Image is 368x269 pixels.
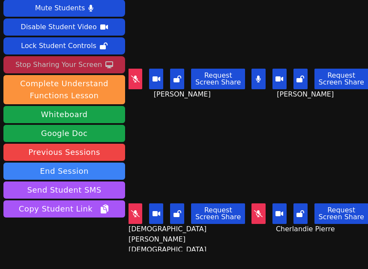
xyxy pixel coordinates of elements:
[3,200,125,218] button: Copy Student Link
[191,69,245,89] button: Request Screen Share
[35,1,85,15] div: Mute Students
[19,203,110,215] span: Copy Student Link
[3,106,125,123] button: Whiteboard
[3,163,125,180] button: End Session
[3,37,125,54] button: Lock Student Controls
[277,89,336,100] span: [PERSON_NAME]
[191,203,245,224] button: Request Screen Share
[154,89,213,100] span: [PERSON_NAME]
[3,125,125,142] a: Google Doc
[21,39,96,53] div: Lock Student Controls
[129,224,238,255] span: [DEMOGRAPHIC_DATA][PERSON_NAME][DEMOGRAPHIC_DATA]
[3,56,125,73] button: Stop Sharing Your Screen
[21,20,96,34] div: Disable Student Video
[3,18,125,36] button: Disable Student Video
[3,75,125,104] button: Complete Understand Functions Lesson
[3,181,125,199] button: Send Student SMS
[3,144,125,161] a: Previous Sessions
[276,224,337,234] span: Cherlandie Pierre
[15,58,102,72] div: Stop Sharing Your Screen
